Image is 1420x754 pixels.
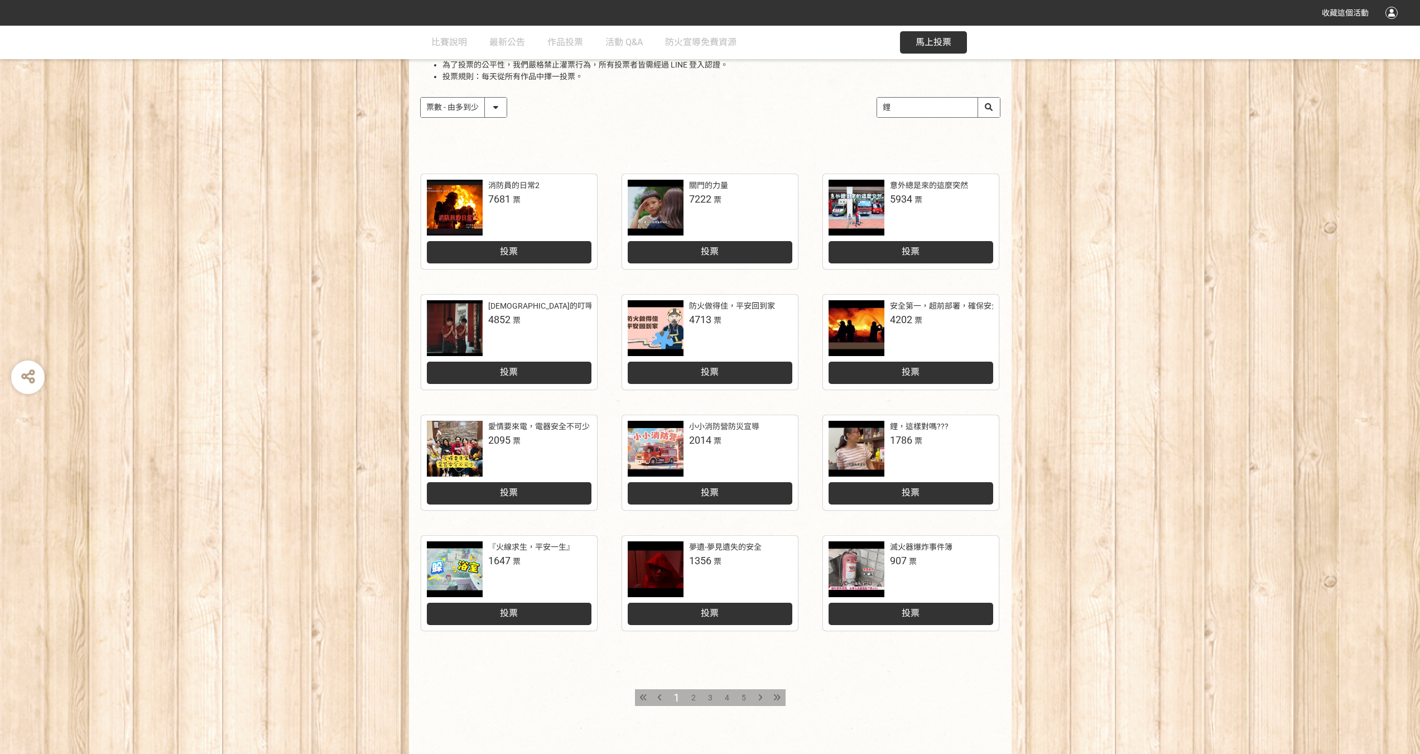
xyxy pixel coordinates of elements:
span: 票 [714,436,721,445]
span: 投票 [902,608,920,618]
a: 活動 Q&A [605,26,643,59]
span: 票 [914,436,922,445]
span: 最新公告 [489,37,525,47]
span: 票 [914,316,922,325]
div: 夢遺-夢見遺失的安全 [689,541,762,553]
span: 投票 [701,367,719,377]
a: 意外總是來的這麼突然5934票投票 [823,174,999,269]
span: 投票 [902,367,920,377]
span: 票 [914,195,922,204]
a: 防火宣導免費資源 [665,26,737,59]
div: 鋰，這樣對嗎??? [890,421,949,433]
span: 投票 [902,487,920,498]
span: 投票 [701,487,719,498]
span: 票 [513,557,521,566]
span: 2095 [488,434,511,446]
a: 比賽說明 [431,26,467,59]
span: 投票 [500,608,518,618]
span: 投票 [701,608,719,618]
span: 票 [714,316,721,325]
span: 比賽說明 [431,37,467,47]
div: 『火線求生，平安一生』 [488,541,574,553]
span: 4713 [689,314,711,325]
a: 關門的力量7222票投票 [622,174,798,269]
a: 消防員的日常27681票投票 [421,174,597,269]
span: 5 [742,693,746,702]
div: 小小消防營防災宣導 [689,421,759,433]
span: 投票 [500,246,518,257]
span: 票 [714,195,721,204]
span: 7681 [488,193,511,205]
div: 愛情要來電，電器安全不可少 [488,421,590,433]
span: 5934 [890,193,912,205]
span: 1 [673,691,680,704]
li: 投票規則：每天從所有作品中擇一投票。 [442,71,1000,83]
a: 小小消防營防災宣導2014票投票 [622,415,798,510]
div: 意外總是來的這麼突然 [890,180,968,191]
button: 馬上投票 [900,31,967,54]
a: 愛情要來電，電器安全不可少2095票投票 [421,415,597,510]
div: 防火做得佳，平安回到家 [689,300,775,312]
span: 2014 [689,434,711,446]
span: 1647 [488,555,511,566]
div: [DEMOGRAPHIC_DATA]的叮嚀：人離火要熄，住警器不離 [488,300,687,312]
a: 夢遺-夢見遺失的安全1356票投票 [622,536,798,631]
span: 票 [513,195,521,204]
select: Sorting [421,98,507,117]
div: 關門的力量 [689,180,728,191]
span: 投票 [701,246,719,257]
a: [DEMOGRAPHIC_DATA]的叮嚀：人離火要熄，住警器不離4852票投票 [421,295,597,390]
span: 防火宣導免費資源 [665,37,737,47]
span: 票 [909,557,917,566]
span: 投票 [500,367,518,377]
span: 2 [691,693,696,702]
span: 1356 [689,555,711,566]
span: 票 [513,436,521,445]
span: 票 [513,316,521,325]
div: 消防員的日常2 [488,180,540,191]
span: 活動 Q&A [605,37,643,47]
span: 馬上投票 [916,37,951,47]
a: 安全第一，超前部署，確保安全。4202票投票 [823,295,999,390]
span: 投票 [902,246,920,257]
a: 滅火器爆炸事件簿907票投票 [823,536,999,631]
li: 為了投票的公平性，我們嚴格禁止灌票行為，所有投票者皆需經過 LINE 登入認證。 [442,59,1000,71]
span: 4202 [890,314,912,325]
input: 搜尋作品 [877,98,1000,117]
div: 安全第一，超前部署，確保安全。 [890,300,1007,312]
a: 『火線求生，平安一生』1647票投票 [421,536,597,631]
a: 作品投票 [547,26,583,59]
span: 7222 [689,193,711,205]
span: 4852 [488,314,511,325]
span: 作品投票 [547,37,583,47]
div: 滅火器爆炸事件簿 [890,541,952,553]
span: 收藏這個活動 [1322,8,1369,17]
a: 防火做得佳，平安回到家4713票投票 [622,295,798,390]
span: 票 [714,557,721,566]
span: 4 [725,693,729,702]
span: 907 [890,555,907,566]
span: 1786 [890,434,912,446]
span: 3 [708,693,713,702]
span: 投票 [500,487,518,498]
a: 鋰，這樣對嗎???1786票投票 [823,415,999,510]
a: 最新公告 [489,26,525,59]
